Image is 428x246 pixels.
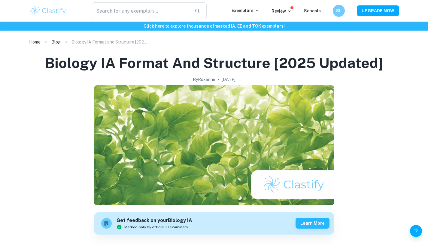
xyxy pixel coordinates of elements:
h2: [DATE] [222,76,235,83]
a: Blog [51,38,61,46]
img: Clastify logo [29,5,67,17]
p: Review [272,8,292,14]
h6: Click here to explore thousands of marked IA, EE and TOK exemplars ! [1,23,427,29]
a: Home [29,38,41,46]
p: Exemplars [232,7,260,14]
h1: Biology IA Format and Structure [2025 updated] [45,53,383,73]
a: Get feedback on yourBiology IAMarked only by official IB examinersLearn more [94,212,334,235]
h2: By Roxanne [193,76,215,83]
input: Search for any exemplars... [92,2,190,19]
button: SL [333,5,345,17]
button: Help and Feedback [410,225,422,237]
button: UPGRADE NOW [357,5,399,16]
span: Marked only by official IB examiners [124,224,188,230]
p: • [218,76,219,83]
button: Learn more [296,218,329,229]
h6: Get feedback on your Biology IA [117,217,192,224]
a: Schools [304,8,321,13]
p: Biology IA Format and Structure [2025 updated] [71,39,150,45]
img: Biology IA Format and Structure [2025 updated] cover image [94,85,334,205]
h6: SL [335,7,342,14]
